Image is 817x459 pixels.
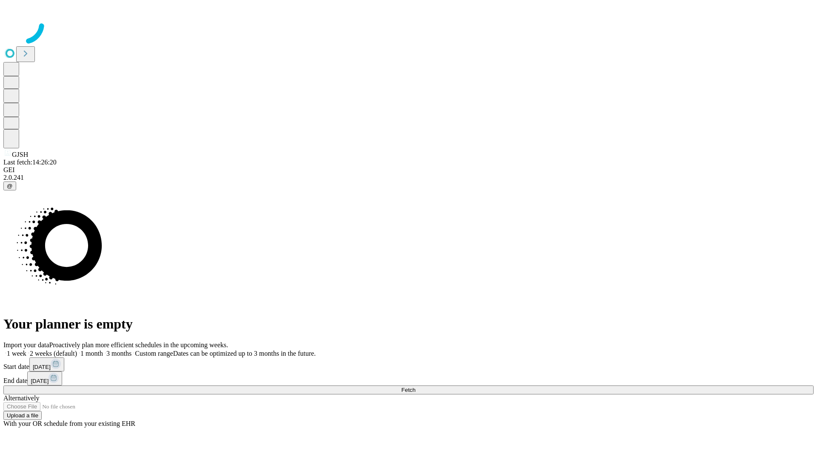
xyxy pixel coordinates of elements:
[27,371,62,385] button: [DATE]
[3,385,814,394] button: Fetch
[33,364,51,370] span: [DATE]
[31,378,49,384] span: [DATE]
[12,151,28,158] span: GJSH
[3,420,135,427] span: With your OR schedule from your existing EHR
[80,350,103,357] span: 1 month
[49,341,228,348] span: Proactively plan more efficient schedules in the upcoming weeks.
[30,350,77,357] span: 2 weeks (default)
[3,174,814,181] div: 2.0.241
[401,387,415,393] span: Fetch
[135,350,173,357] span: Custom range
[7,183,13,189] span: @
[3,411,42,420] button: Upload a file
[7,350,26,357] span: 1 week
[106,350,131,357] span: 3 months
[29,357,64,371] button: [DATE]
[3,357,814,371] div: Start date
[173,350,316,357] span: Dates can be optimized up to 3 months in the future.
[3,316,814,332] h1: Your planner is empty
[3,166,814,174] div: GEI
[3,394,39,402] span: Alternatively
[3,159,57,166] span: Last fetch: 14:26:20
[3,341,49,348] span: Import your data
[3,181,16,190] button: @
[3,371,814,385] div: End date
